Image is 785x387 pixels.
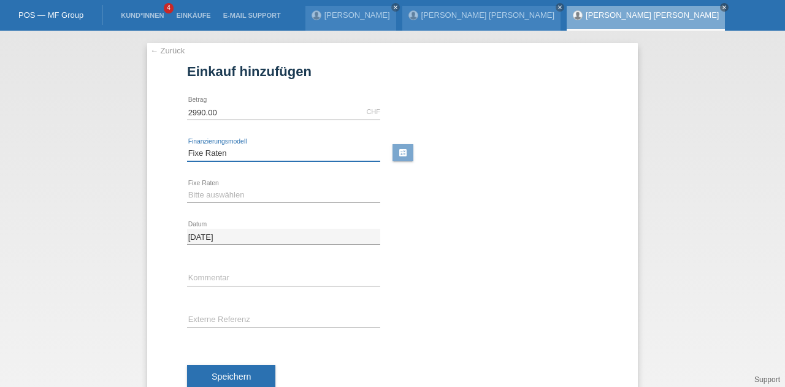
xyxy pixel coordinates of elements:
i: calculate [398,148,408,158]
a: close [556,3,564,12]
a: [PERSON_NAME] [PERSON_NAME] [421,10,554,20]
span: Speichern [212,372,251,381]
div: CHF [366,108,380,115]
h1: Einkauf hinzufügen [187,64,598,79]
a: [PERSON_NAME] [PERSON_NAME] [586,10,719,20]
a: calculate [392,144,413,161]
i: close [721,4,727,10]
a: Support [754,375,780,384]
a: close [391,3,400,12]
a: E-Mail Support [217,12,287,19]
a: ← Zurück [150,46,185,55]
a: [PERSON_NAME] [324,10,390,20]
a: close [720,3,729,12]
a: Einkäufe [170,12,216,19]
i: close [557,4,563,10]
a: POS — MF Group [18,10,83,20]
span: 4 [164,3,174,13]
i: close [392,4,399,10]
a: Kund*innen [115,12,170,19]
